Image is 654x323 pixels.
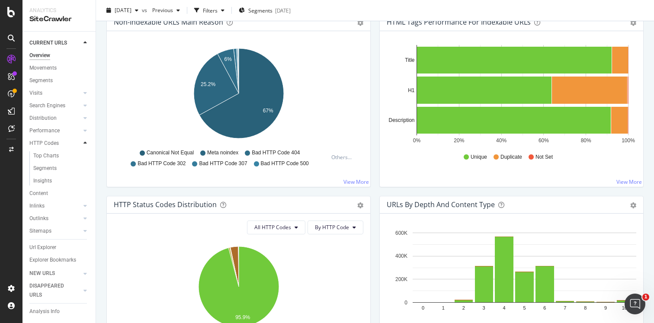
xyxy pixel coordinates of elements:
a: Visits [29,89,81,98]
div: [DATE] [275,6,291,14]
span: Duplicate [500,154,522,161]
span: Bad HTTP Code 404 [252,149,300,157]
button: [DATE] [103,3,142,17]
div: gear [357,202,363,208]
text: 1 [442,305,445,310]
text: 0% [413,138,421,144]
span: Canonical Not Equal [147,149,194,157]
text: 67% [263,108,273,114]
text: 95.9% [235,314,250,320]
div: Outlinks [29,214,48,223]
text: 6 [543,305,546,310]
div: Distribution [29,114,57,123]
div: DISAPPEARED URLS [29,281,73,300]
div: Insights [33,176,52,185]
a: Inlinks [29,201,81,211]
text: 0 [404,300,407,306]
div: HTML Tags Performance for Indexable URLs [387,18,531,26]
text: Title [405,57,415,63]
div: SiteCrawler [29,14,89,24]
span: Previous [149,6,173,14]
text: 0 [422,305,424,310]
div: Movements [29,64,57,73]
span: All HTTP Codes [254,224,291,231]
a: NEW URLS [29,269,81,278]
div: Search Engines [29,101,65,110]
div: Content [29,189,48,198]
div: Visits [29,89,42,98]
span: Segments [248,6,272,14]
span: Unique [471,154,487,161]
span: vs [142,6,149,14]
text: Description [388,117,414,123]
div: HTTP Codes [29,139,59,148]
span: Bad HTTP Code 500 [261,160,309,167]
div: Performance [29,126,60,135]
text: 9 [604,305,607,310]
div: Analysis Info [29,307,60,316]
a: CURRENT URLS [29,38,81,48]
a: DISAPPEARED URLS [29,281,81,300]
a: Distribution [29,114,81,123]
span: Meta noindex [207,149,238,157]
a: Segments [29,76,90,85]
text: 600K [395,230,407,236]
text: 10+ [622,305,630,310]
text: 7 [564,305,566,310]
a: Performance [29,126,81,135]
text: 8 [584,305,587,310]
span: Bad HTTP Code 302 [138,160,186,167]
text: 5 [523,305,526,310]
a: Content [29,189,90,198]
text: 100% [622,138,635,144]
span: 1 [642,294,649,301]
div: HTTP Status Codes Distribution [114,200,217,209]
a: Movements [29,64,90,73]
text: 4 [503,305,506,310]
a: HTTP Codes [29,139,81,148]
text: 2 [462,305,465,310]
div: Non-Indexable URLs Main Reason [114,18,223,26]
text: 200K [395,276,407,282]
span: Bad HTTP Code 307 [199,160,247,167]
a: Url Explorer [29,243,90,252]
text: 25.2% [201,81,215,87]
span: 2025 Sep. 14th [115,6,131,14]
div: gear [357,20,363,26]
text: 80% [581,138,591,144]
span: Not Set [535,154,553,161]
a: Outlinks [29,214,81,223]
div: Sitemaps [29,227,51,236]
span: By HTTP Code [315,224,349,231]
a: Insights [33,176,90,185]
div: CURRENT URLS [29,38,67,48]
a: Top Charts [33,151,90,160]
svg: A chart. [387,45,636,145]
iframe: Intercom live chat [625,294,645,314]
div: Segments [33,164,57,173]
svg: A chart. [114,45,363,145]
a: Explorer Bookmarks [29,256,90,265]
text: 6% [224,56,232,62]
div: Overview [29,51,50,60]
a: Search Engines [29,101,81,110]
div: Explorer Bookmarks [29,256,76,265]
div: Others... [331,154,356,161]
div: Segments [29,76,53,85]
text: 3 [483,305,485,310]
text: 40% [496,138,507,144]
button: By HTTP Code [308,221,363,234]
text: 400K [395,253,407,259]
a: Overview [29,51,90,60]
div: gear [630,202,636,208]
a: Segments [33,164,90,173]
a: View More [616,178,642,185]
div: Inlinks [29,201,45,211]
div: gear [630,20,636,26]
a: Analysis Info [29,307,90,316]
text: H1 [408,87,415,93]
text: 60% [539,138,549,144]
div: URLs by Depth and Content Type [387,200,495,209]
